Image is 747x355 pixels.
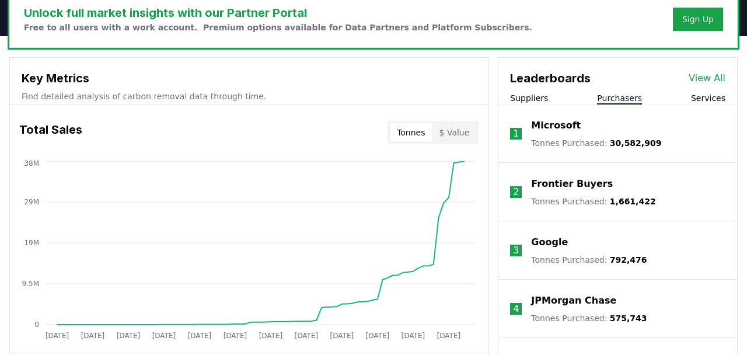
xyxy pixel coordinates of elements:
[689,71,725,85] a: View All
[531,294,616,308] a: JPMorgan Chase
[117,332,141,340] tspan: [DATE]
[610,255,647,264] span: 792,476
[24,159,39,168] tspan: 38M
[81,332,105,340] tspan: [DATE]
[330,332,354,340] tspan: [DATE]
[152,332,176,340] tspan: [DATE]
[513,302,519,316] p: 4
[610,138,662,148] span: 30,582,909
[610,314,647,323] span: 575,743
[691,92,725,104] button: Services
[24,4,532,22] h3: Unlock full market insights with our Partner Portal
[531,137,661,149] p: Tonnes Purchased :
[22,280,39,288] tspan: 9.5M
[510,69,591,87] h3: Leaderboards
[295,332,319,340] tspan: [DATE]
[24,239,39,247] tspan: 19M
[610,197,656,206] span: 1,661,422
[437,332,461,340] tspan: [DATE]
[402,332,425,340] tspan: [DATE]
[597,92,642,104] button: Purchasers
[19,121,82,144] h3: Total Sales
[24,22,532,33] p: Free to all users with a work account. Premium options available for Data Partners and Platform S...
[531,312,647,324] p: Tonnes Purchased :
[682,13,714,25] a: Sign Up
[513,243,519,257] p: 3
[24,198,39,206] tspan: 29M
[366,332,390,340] tspan: [DATE]
[390,123,432,142] button: Tonnes
[22,91,476,102] p: Find detailed analysis of carbon removal data through time.
[513,185,519,199] p: 2
[531,177,613,191] a: Frontier Buyers
[531,196,655,207] p: Tonnes Purchased :
[531,235,568,249] a: Google
[531,254,647,266] p: Tonnes Purchased :
[513,127,519,141] p: 1
[224,332,247,340] tspan: [DATE]
[22,69,476,87] h3: Key Metrics
[510,92,548,104] button: Suppliers
[34,321,39,329] tspan: 0
[673,8,723,31] button: Sign Up
[432,123,477,142] button: $ Value
[46,332,69,340] tspan: [DATE]
[259,332,283,340] tspan: [DATE]
[188,332,212,340] tspan: [DATE]
[531,119,581,133] a: Microsoft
